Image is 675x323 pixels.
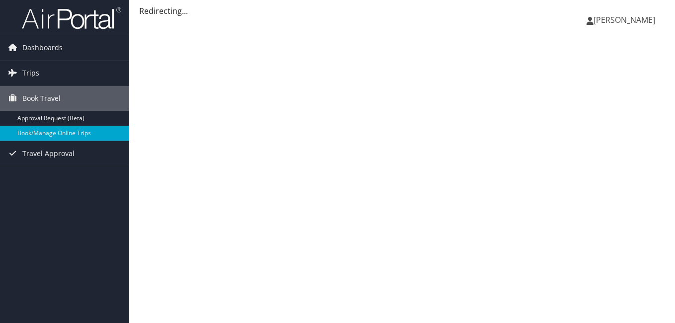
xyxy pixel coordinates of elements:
[139,5,665,17] div: Redirecting...
[587,5,665,35] a: [PERSON_NAME]
[22,141,75,166] span: Travel Approval
[22,86,61,111] span: Book Travel
[22,35,63,60] span: Dashboards
[593,14,655,25] span: [PERSON_NAME]
[22,61,39,85] span: Trips
[22,6,121,30] img: airportal-logo.png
